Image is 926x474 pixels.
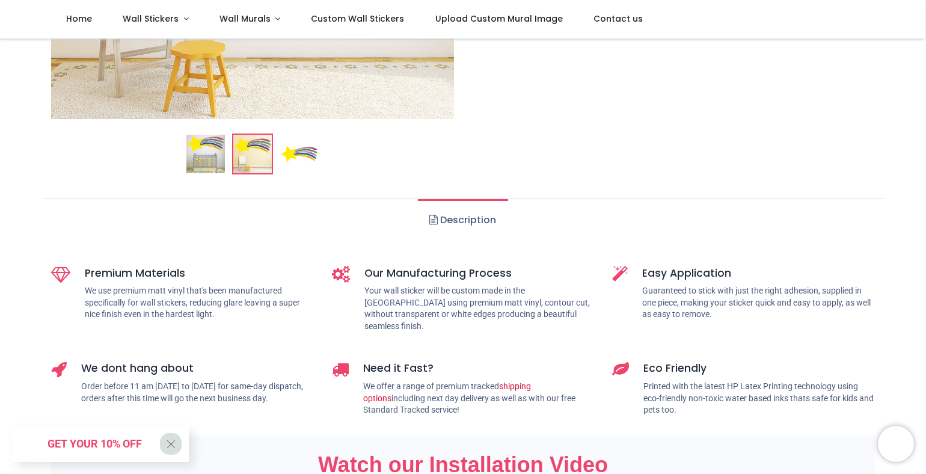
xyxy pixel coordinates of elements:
[418,199,507,241] a: Description
[363,381,595,416] p: We offer a range of premium tracked including next day delivery as well as with our free Standard...
[186,135,225,173] img: Shooting Star Rainbow Wall Sticker
[311,13,404,25] span: Custom Wall Stickers
[123,13,179,25] span: Wall Stickers
[363,361,595,376] h5: Need it Fast?
[233,135,272,173] img: WS-57812-02
[81,361,314,376] h5: We dont hang about
[642,266,875,281] h5: Easy Application
[280,135,319,173] img: WS-57812-03
[364,266,595,281] h5: Our Manufacturing Process
[363,381,531,403] a: shipping options
[219,13,271,25] span: Wall Murals
[593,13,643,25] span: Contact us
[643,361,875,376] h5: Eco Friendly
[85,285,314,321] p: We use premium matt vinyl that's been manufactured specifically for wall stickers, reducing glare...
[81,381,314,404] p: Order before 11 am [DATE] to [DATE] for same-day dispatch, orders after this time will go the nex...
[643,381,875,416] p: Printed with the latest HP Latex Printing technology using eco-friendly non-toxic water based ink...
[642,285,875,321] p: Guaranteed to stick with just the right adhesion, supplied in one piece, making your sticker quic...
[66,13,92,25] span: Home
[878,426,914,462] iframe: Brevo live chat
[435,13,563,25] span: Upload Custom Mural Image
[85,266,314,281] h5: Premium Materials
[364,285,595,332] p: Your wall sticker will be custom made in the [GEOGRAPHIC_DATA] using premium matt vinyl, contour ...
